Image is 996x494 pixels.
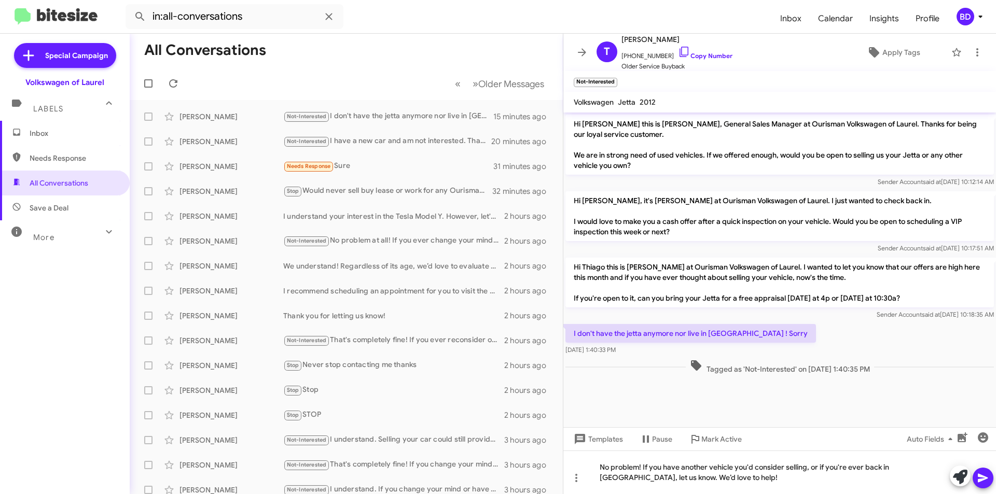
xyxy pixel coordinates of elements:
[810,4,861,34] a: Calendar
[30,153,118,163] span: Needs Response
[492,136,555,147] div: 20 minutes ago
[652,430,672,448] span: Pause
[179,161,283,172] div: [PERSON_NAME]
[179,410,283,420] div: [PERSON_NAME]
[33,233,54,242] span: More
[877,310,994,318] span: Sender Account [DATE] 10:18:35 AM
[283,384,504,396] div: Stop
[287,138,327,145] span: Not-Interested
[922,310,940,318] span: said at
[772,4,810,34] a: Inbox
[287,362,299,369] span: Stop
[604,44,610,60] span: T
[504,286,555,296] div: 2 hours ago
[449,73,550,94] nav: Page navigation example
[504,236,555,246] div: 2 hours ago
[25,77,104,88] div: Volkswagen of Laurel
[504,310,555,321] div: 2 hours ago
[283,110,493,122] div: I don't have the jetta anymore nor live in [GEOGRAPHIC_DATA] ! Sorry
[840,43,946,62] button: Apply Tags
[565,115,994,175] p: Hi [PERSON_NAME] this is [PERSON_NAME], General Sales Manager at Ourisman Volkswagen of Laurel. T...
[287,188,299,194] span: Stop
[478,78,544,90] span: Older Messages
[179,335,283,346] div: [PERSON_NAME]
[504,385,555,396] div: 2 hours ago
[283,160,493,172] div: Sure
[287,412,299,418] span: Stop
[287,113,327,120] span: Not-Interested
[861,4,907,34] span: Insights
[283,334,504,346] div: That's completely fine! If you ever reconsider or have any questions about your vehicle, feel fre...
[878,244,994,252] span: Sender Account [DATE] 10:17:51 AM
[449,73,467,94] button: Previous
[283,434,504,446] div: I understand. Selling your car could still provide you with some extra funds. Would you be intere...
[701,430,742,448] span: Mark Active
[572,430,623,448] span: Templates
[504,435,555,445] div: 3 hours ago
[30,178,88,188] span: All Conversations
[283,235,504,247] div: No problem at all! If you ever change your mind about selling a vehicle, feel free to reach out. ...
[907,4,948,34] a: Profile
[179,310,283,321] div: [PERSON_NAME]
[283,459,504,471] div: That's completely fine! If you change your mind or have any other questions, feel free to reach o...
[574,97,614,107] span: Volkswagen
[681,430,750,448] button: Mark Active
[618,97,635,107] span: Jetta
[574,78,617,87] small: Not-Interested
[30,203,68,213] span: Save a Deal
[882,43,920,62] span: Apply Tags
[640,97,656,107] span: 2012
[30,128,118,138] span: Inbox
[948,8,985,25] button: BD
[287,337,327,344] span: Not-Interested
[283,135,492,147] div: I have a new car and am not interested. Thanks
[179,360,283,371] div: [PERSON_NAME]
[631,430,681,448] button: Pause
[287,387,299,393] span: Stop
[878,178,994,186] span: Sender Account [DATE] 10:12:14 AM
[283,359,504,371] div: Never stop contacting me thanks
[492,186,555,196] div: 32 minutes ago
[179,211,283,221] div: [PERSON_NAME]
[179,460,283,470] div: [PERSON_NAME]
[907,430,957,448] span: Auto Fields
[898,430,965,448] button: Auto Fields
[283,261,504,271] div: We understand! Regardless of its age, we’d love to evaluate your Jetta. Would you be interested i...
[923,244,941,252] span: said at
[283,409,504,421] div: STOP
[14,43,116,68] a: Special Campaign
[287,163,331,170] span: Needs Response
[473,77,478,90] span: »
[504,335,555,346] div: 2 hours ago
[33,104,63,114] span: Labels
[144,42,266,59] h1: All Conversations
[504,261,555,271] div: 2 hours ago
[466,73,550,94] button: Next
[621,33,732,46] span: [PERSON_NAME]
[923,178,941,186] span: said at
[621,61,732,72] span: Older Service Buyback
[686,359,874,374] span: Tagged as 'Not-Interested' on [DATE] 1:40:35 PM
[283,185,492,197] div: Would never sell buy lease or work for any Ourisman group dealer ever again lose the number never...
[287,237,327,244] span: Not-Interested
[287,486,327,493] span: Not-Interested
[287,461,327,468] span: Not-Interested
[504,211,555,221] div: 2 hours ago
[179,186,283,196] div: [PERSON_NAME]
[179,385,283,396] div: [PERSON_NAME]
[565,191,994,241] p: Hi [PERSON_NAME], it's [PERSON_NAME] at Ourisman Volkswagen of Laurel. I just wanted to check bac...
[504,460,555,470] div: 3 hours ago
[678,52,732,60] a: Copy Number
[563,450,996,494] div: No problem! If you have another vehicle you'd consider selling, or if you're ever back in [GEOGRA...
[957,8,974,25] div: BD
[563,430,631,448] button: Templates
[283,211,504,221] div: I understand your interest in the Tesla Model Y. However, let's focus on the S80 you're consideri...
[179,236,283,246] div: [PERSON_NAME]
[504,410,555,420] div: 2 hours ago
[504,360,555,371] div: 2 hours ago
[283,310,504,321] div: Thank you for letting us know!
[455,77,461,90] span: «
[283,286,504,296] div: I recommend scheduling an appointment for you to visit the dealership. This way, we can discuss t...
